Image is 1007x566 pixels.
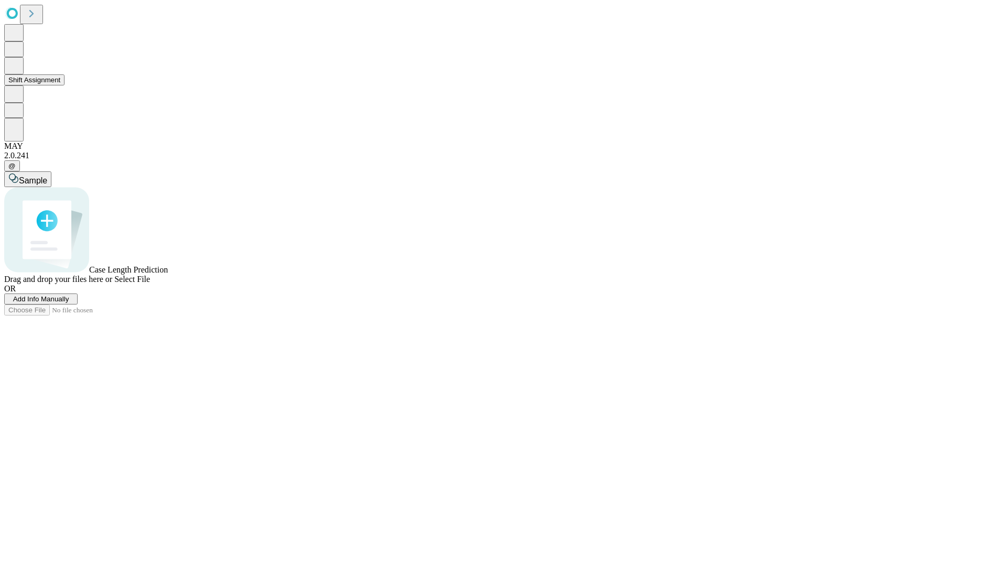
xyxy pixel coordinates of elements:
[19,176,47,185] span: Sample
[4,141,1003,151] div: MAY
[114,275,150,284] span: Select File
[8,162,16,170] span: @
[89,265,168,274] span: Case Length Prediction
[4,275,112,284] span: Drag and drop your files here or
[13,295,69,303] span: Add Info Manually
[4,171,51,187] button: Sample
[4,151,1003,160] div: 2.0.241
[4,293,78,304] button: Add Info Manually
[4,284,16,293] span: OR
[4,74,65,85] button: Shift Assignment
[4,160,20,171] button: @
